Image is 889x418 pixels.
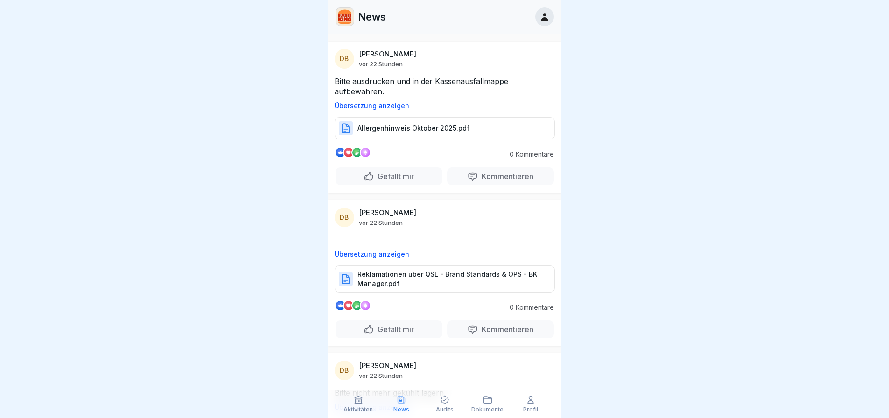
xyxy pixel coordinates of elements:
p: News [393,406,409,413]
p: [PERSON_NAME] [359,209,416,217]
p: Übersetzung anzeigen [335,251,555,258]
p: vor 22 Stunden [359,60,403,68]
div: DB [335,208,354,227]
p: Bitte nicht mehr gekühlt lagern. [335,388,555,398]
p: Gefällt mir [374,325,414,334]
a: Allergenhinweis Oktober 2025.pdf [335,128,555,137]
p: Aktivitäten [343,406,373,413]
div: DB [335,361,354,380]
p: Gefällt mir [374,172,414,181]
p: Profil [523,406,538,413]
p: Übersetzung anzeigen [335,102,555,110]
a: Reklamationen über QSL - Brand Standards & OPS - BK Manager.pdf [335,279,555,288]
p: [PERSON_NAME] [359,362,416,370]
p: vor 22 Stunden [359,372,403,379]
p: News [358,11,386,23]
p: Kommentieren [478,325,533,334]
p: Kommentieren [478,172,533,181]
p: Reklamationen über QSL - Brand Standards & OPS - BK Manager.pdf [357,270,545,288]
p: Bitte ausdrucken und in der Kassenausfallmappe aufbewahren. [335,76,555,97]
p: Audits [436,406,454,413]
p: 0 Kommentare [503,151,554,158]
p: [PERSON_NAME] [359,50,416,58]
p: vor 22 Stunden [359,219,403,226]
p: Allergenhinweis Oktober 2025.pdf [357,124,469,133]
p: Dokumente [471,406,504,413]
img: w2f18lwxr3adf3talrpwf6id.png [336,8,354,26]
div: DB [335,49,354,69]
p: 0 Kommentare [503,304,554,311]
